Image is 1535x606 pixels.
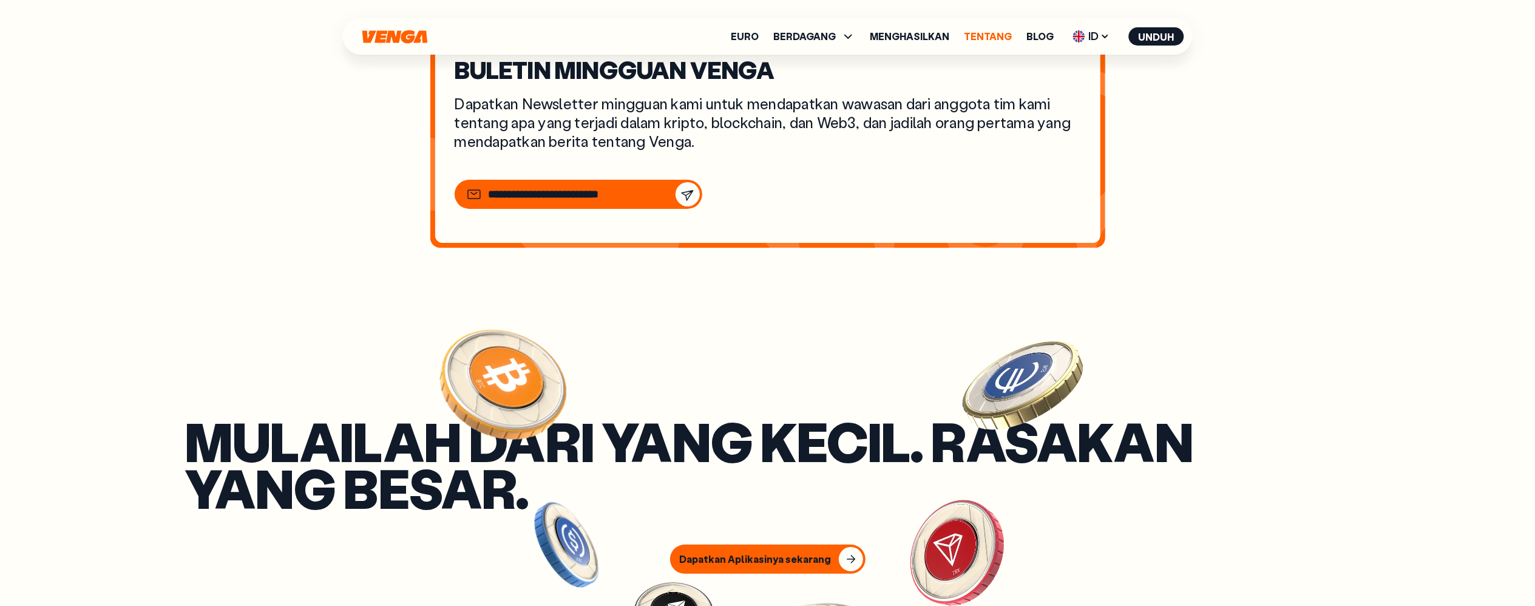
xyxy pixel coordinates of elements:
svg: Rumah [361,30,429,44]
span: BERDAGANG [774,29,856,44]
font: Euro [731,30,759,43]
font: Dapatkan Newsletter mingguan kami untuk mendapatkan wawasan dari anggota tim kami tentang apa yan... [455,94,1071,151]
a: Menghasilkan [870,32,950,41]
a: Blog [1027,32,1054,41]
span: ID [1069,27,1114,46]
font: Unduh [1139,30,1174,43]
img: Bitcoin [413,313,594,473]
font: Dapatkan Aplikasinya sekarang [680,553,832,565]
button: Unduh [1129,27,1184,46]
font: BERDAGANG [774,30,836,43]
font: BULETIN MINGGUAN VENGA [455,53,774,85]
font: Tentang [964,30,1012,43]
button: Berlangganan [676,182,700,206]
font: Menghasilkan [870,30,950,43]
a: Tentang [964,32,1012,41]
img: USDC [513,491,621,599]
font: ID [1089,29,1099,43]
font: Mulailah dari yang kecil. Rasakan yang besar. [185,405,1193,523]
font: Blog [1027,30,1054,43]
img: bendera-uk [1073,30,1085,43]
img: EURO [946,310,1100,465]
a: Euro [731,32,759,41]
button: Dapatkan Aplikasinya sekarang [670,545,866,574]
